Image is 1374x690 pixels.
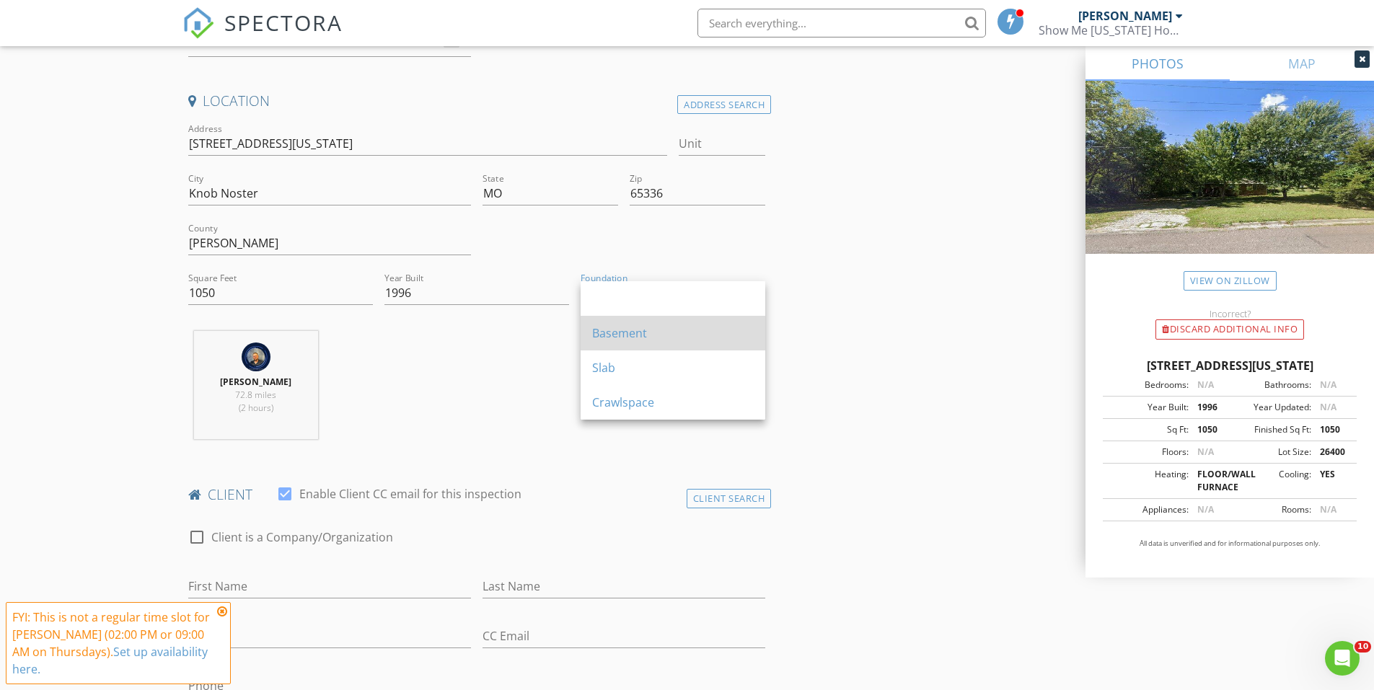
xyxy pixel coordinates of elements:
[1155,319,1304,340] div: Discard Additional info
[1039,23,1183,37] div: Show Me Missouri Home Inspections LLC.
[1311,468,1352,494] div: YES
[182,7,214,39] img: The Best Home Inspection Software - Spectora
[211,530,393,544] label: Client is a Company/Organization
[188,485,766,504] h4: client
[1107,401,1189,414] div: Year Built:
[188,92,766,110] h4: Location
[182,19,343,50] a: SPECTORA
[1230,503,1311,516] div: Rooms:
[1311,446,1352,459] div: 26400
[299,487,521,501] label: Enable Client CC email for this inspection
[1184,271,1277,291] a: View on Zillow
[697,9,986,37] input: Search everything...
[1320,379,1336,391] span: N/A
[677,95,771,115] div: Address Search
[224,7,343,37] span: SPECTORA
[1355,641,1371,653] span: 10
[1103,357,1357,374] div: [STREET_ADDRESS][US_STATE]
[1107,379,1189,392] div: Bedrooms:
[1325,641,1360,676] iframe: Intercom live chat
[592,394,754,411] div: Crawlspace
[1197,379,1214,391] span: N/A
[239,402,273,414] span: (2 hours)
[1103,539,1357,549] p: All data is unverified and for informational purposes only.
[12,609,213,678] div: FYI: This is not a regular time slot for [PERSON_NAME] (02:00 PM or 09:00 AM on Thursdays).
[1078,9,1172,23] div: [PERSON_NAME]
[1107,446,1189,459] div: Floors:
[220,376,291,388] strong: [PERSON_NAME]
[1320,401,1336,413] span: N/A
[1230,379,1311,392] div: Bathrooms:
[1189,468,1230,494] div: FLOOR/WALL FURNACE
[1085,81,1374,288] img: streetview
[1189,401,1230,414] div: 1996
[242,342,270,371] img: 457113340_122114371652455543_2292472785513355662_n.jpg
[592,324,754,342] div: Basement
[235,389,276,401] span: 72.8 miles
[1085,308,1374,319] div: Incorrect?
[1230,46,1374,81] a: MAP
[1230,446,1311,459] div: Lot Size:
[687,489,772,508] div: Client Search
[1107,423,1189,436] div: Sq Ft:
[1230,468,1311,494] div: Cooling:
[1197,446,1214,458] span: N/A
[1320,503,1336,516] span: N/A
[1197,503,1214,516] span: N/A
[1085,46,1230,81] a: PHOTOS
[592,359,754,376] div: Slab
[1189,423,1230,436] div: 1050
[1311,423,1352,436] div: 1050
[1107,468,1189,494] div: Heating:
[1230,401,1311,414] div: Year Updated:
[1230,423,1311,436] div: Finished Sq Ft:
[1107,503,1189,516] div: Appliances:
